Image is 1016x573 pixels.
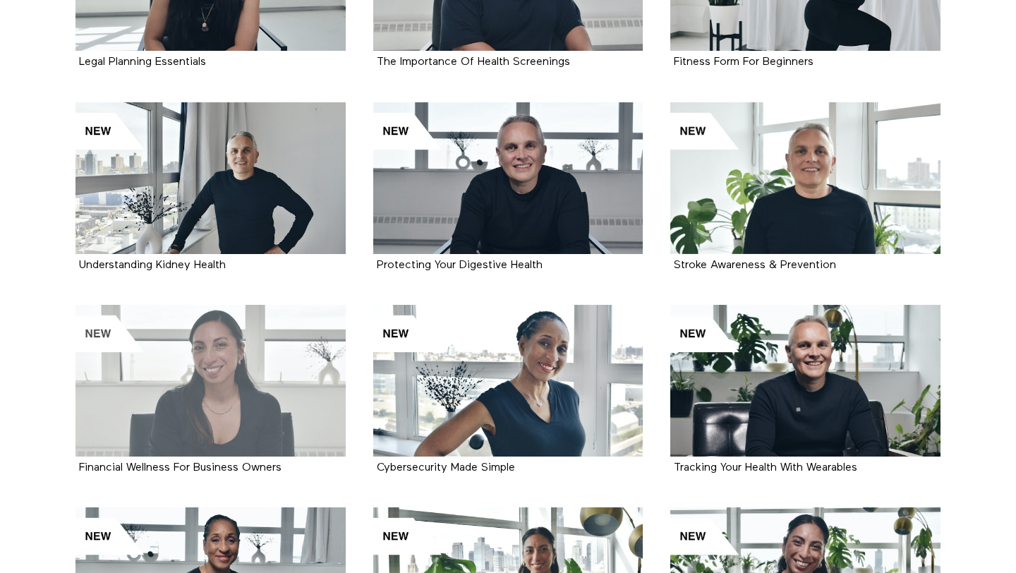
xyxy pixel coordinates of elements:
[674,260,836,271] strong: Stroke Awareness & Prevention
[79,56,206,68] strong: Legal Planning Essentials
[377,56,570,67] a: The Importance Of Health Screenings
[75,305,346,457] a: Financial Wellness For Business Owners
[670,102,941,254] a: Stroke Awareness & Prevention
[79,462,282,473] a: Financial Wellness For Business Owners
[670,305,941,457] a: Tracking Your Health With Wearables
[674,462,857,473] a: Tracking Your Health With Wearables
[377,260,543,270] a: Protecting Your Digestive Health
[79,56,206,67] a: Legal Planning Essentials
[79,260,226,270] a: Understanding Kidney Health
[674,56,814,68] strong: Fitness Form For Beginners
[377,260,543,271] strong: Protecting Your Digestive Health
[377,56,570,68] strong: The Importance Of Health Screenings
[79,260,226,271] strong: Understanding Kidney Health
[373,102,643,254] a: Protecting Your Digestive Health
[674,260,836,270] a: Stroke Awareness & Prevention
[75,102,346,254] a: Understanding Kidney Health
[674,56,814,67] a: Fitness Form For Beginners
